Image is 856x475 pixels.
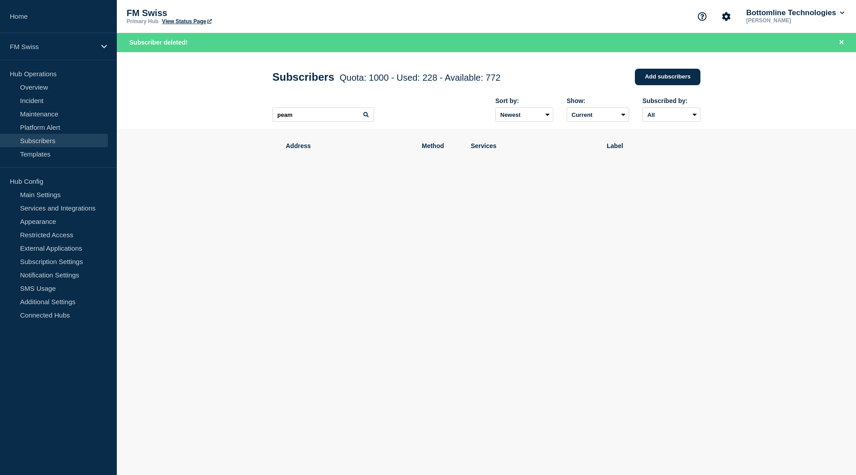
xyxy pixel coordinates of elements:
[642,97,700,104] div: Subscribed by:
[272,71,501,83] h1: Subscribers
[717,7,736,26] button: Account settings
[607,142,687,149] span: Label
[286,142,408,149] span: Address
[471,142,593,149] span: Services
[567,107,629,122] select: Deleted
[272,107,374,122] input: Search subscribers
[635,69,700,85] a: Add subscribers
[162,18,211,25] a: View Status Page
[495,97,553,104] div: Sort by:
[340,73,501,83] span: Quota: 1000 - Used: 228 - Available: 772
[745,17,837,24] p: [PERSON_NAME]
[693,7,712,26] button: Support
[745,8,846,17] button: Bottomline Technologies
[127,18,158,25] p: Primary Hub
[129,39,188,46] span: Subscriber deleted!
[10,43,95,50] p: FM Swiss
[567,97,629,104] div: Show:
[642,107,700,122] select: Subscribed by
[495,107,553,122] select: Sort by
[422,142,457,149] span: Method
[836,37,847,48] button: Close banner
[127,8,305,18] p: FM Swiss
